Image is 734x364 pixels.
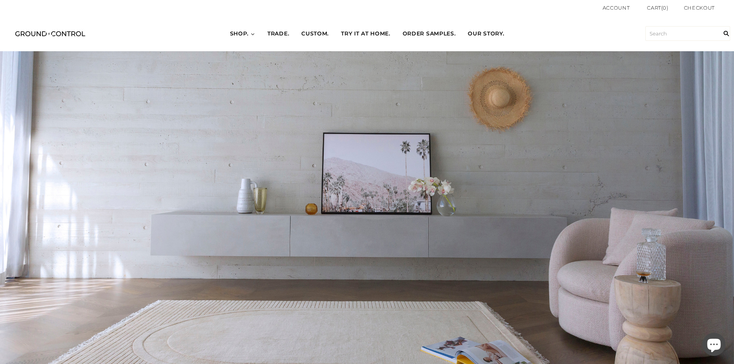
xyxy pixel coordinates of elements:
[301,30,329,38] span: CUSTOM.
[700,333,728,358] inbox-online-store-chat: Shopify online store chat
[647,4,668,12] a: Cart(0)
[645,26,730,41] input: Search
[647,5,661,11] span: Cart
[230,30,249,38] span: SHOP.
[663,5,667,11] span: 0
[261,23,295,45] a: TRADE.
[341,30,390,38] span: TRY IT AT HOME.
[267,30,289,38] span: TRADE.
[396,23,462,45] a: ORDER SAMPLES.
[603,5,630,11] a: Account
[335,23,396,45] a: TRY IT AT HOME.
[462,23,510,45] a: OUR STORY.
[468,30,504,38] span: OUR STORY.
[403,30,456,38] span: ORDER SAMPLES.
[719,16,734,51] input: Search
[295,23,335,45] a: CUSTOM.
[224,23,262,45] a: SHOP.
